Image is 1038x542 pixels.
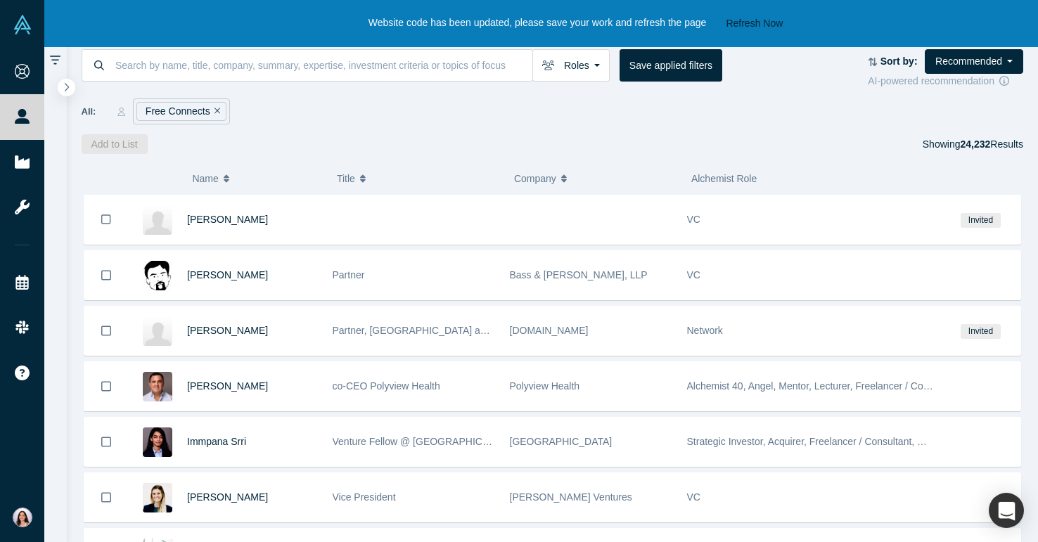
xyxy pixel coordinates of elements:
[961,324,1000,339] span: Invited
[143,372,172,401] img: Dimitri Arges's Profile Image
[187,436,246,447] a: Immpana Srri
[143,427,172,457] img: Immpana Srri's Profile Image
[337,164,355,193] span: Title
[143,316,172,346] img: Akio Tanaka's Profile Image
[337,164,499,193] button: Title
[333,325,597,336] span: Partner, [GEOGRAPHIC_DATA] and [GEOGRAPHIC_DATA]
[84,418,128,466] button: Bookmark
[333,436,515,447] span: Venture Fellow @ [GEOGRAPHIC_DATA]
[187,214,268,225] a: [PERSON_NAME]
[210,103,221,120] button: Remove Filter
[333,380,440,392] span: co-CEO Polyview Health
[13,508,32,527] img: Anku Chahal's Account
[82,105,96,119] span: All:
[514,164,556,193] span: Company
[510,380,580,392] span: Polyview Health
[514,164,677,193] button: Company
[687,325,723,336] span: Network
[923,134,1023,154] div: Showing
[143,205,172,235] img: Jesse Morris's Profile Image
[687,436,989,447] span: Strategic Investor, Acquirer, Freelancer / Consultant, Channel Partner
[510,491,632,503] span: [PERSON_NAME] Ventures
[960,138,1023,150] span: Results
[187,491,268,503] a: [PERSON_NAME]
[13,15,32,34] img: Alchemist Vault Logo
[84,362,128,411] button: Bookmark
[187,269,268,280] a: [PERSON_NAME]
[687,491,700,503] span: VC
[868,74,1023,89] div: AI-powered recommendation
[84,473,128,522] button: Bookmark
[961,213,1000,228] span: Invited
[84,307,128,355] button: Bookmark
[510,269,648,280] span: Bass & [PERSON_NAME], LLP
[84,251,128,299] button: Bookmark
[82,134,148,154] button: Add to List
[532,49,610,82] button: Roles
[880,56,918,67] strong: Sort by:
[84,195,128,244] button: Bookmark
[510,436,613,447] span: [GEOGRAPHIC_DATA]
[925,49,1023,74] button: Recommended
[620,49,722,82] button: Save applied filters
[143,261,172,290] img: Jonathan Siegel's Profile Image
[187,325,268,336] a: [PERSON_NAME]
[187,380,268,392] a: [PERSON_NAME]
[687,214,700,225] span: VC
[691,173,757,184] span: Alchemist Role
[114,49,532,82] input: Search by name, title, company, summary, expertise, investment criteria or topics of focus
[192,164,322,193] button: Name
[136,102,226,121] div: Free Connects
[333,491,396,503] span: Vice President
[510,325,589,336] span: [DOMAIN_NAME]
[721,15,788,32] button: Refresh Now
[143,483,172,512] img: Molly McFadden's Profile Image
[687,269,700,280] span: VC
[192,164,218,193] span: Name
[333,269,365,280] span: Partner
[960,138,990,150] strong: 24,232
